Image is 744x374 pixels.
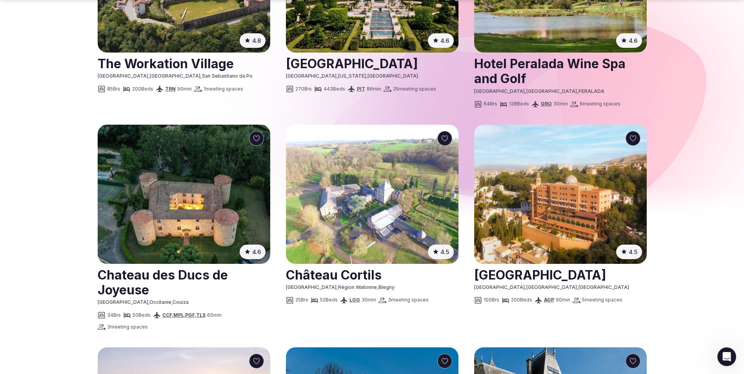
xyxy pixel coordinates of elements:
button: 4.8 [240,33,266,48]
span: 5 meeting spaces [582,297,622,303]
span: 90 min [556,297,570,303]
span: Région Wallonne [338,284,377,290]
span: , [337,284,338,290]
span: [GEOGRAPHIC_DATA] [526,284,577,290]
span: 270 Brs [295,86,312,93]
span: , [337,73,338,79]
span: 4.6 [440,36,449,45]
span: 25 Brs [295,297,308,303]
span: Occitanie [149,299,171,305]
a: See Chateau des Ducs de Joyeuse [98,125,270,264]
span: 128 Beds [509,101,529,107]
a: See Château Cortils [286,125,458,264]
span: 1 meeting spaces [204,86,243,93]
a: View venue [474,53,647,88]
span: , [525,88,526,94]
span: 4.6 [252,248,261,256]
span: 64 Brs [484,101,497,107]
span: 4.8 [252,36,261,45]
span: [GEOGRAPHIC_DATA] [98,299,148,305]
button: 4.5 [428,245,454,259]
a: View venue [286,53,458,73]
h2: [GEOGRAPHIC_DATA] [286,53,458,73]
a: MPL [173,312,184,318]
div: , , , [162,312,206,319]
span: , [577,88,578,94]
iframe: Intercom live chat [717,347,736,366]
h2: Château Cortils [286,265,458,284]
span: , [171,299,173,305]
span: 52 Beds [320,297,338,303]
h2: Hotel Peralada Wine Spa and Golf [474,53,647,88]
button: 4.5 [616,245,642,259]
span: Blegny [378,284,395,290]
span: , [148,299,149,305]
span: [GEOGRAPHIC_DATA] [474,284,525,290]
h2: The Workation Village [98,53,270,73]
span: [GEOGRAPHIC_DATA] [474,88,525,94]
span: [GEOGRAPHIC_DATA] [286,73,337,79]
span: 100 Brs [484,297,499,303]
span: 50 Beds [133,312,151,319]
a: View venue [474,265,647,284]
span: 85 Brs [107,86,120,93]
a: LGG [349,297,360,303]
a: View venue [98,265,270,300]
span: , [377,284,378,290]
span: , [525,284,526,290]
a: See Alhambra Palace Hotel [474,125,647,264]
a: TRN [165,86,176,92]
img: Alhambra Palace Hotel [474,125,647,264]
img: Chateau des Ducs de Joyeuse [98,125,270,264]
a: PGF [185,312,195,318]
span: , [200,73,202,79]
span: Couiza [173,299,189,305]
img: Château Cortils [286,125,458,264]
span: 3 meeting spaces [107,324,148,330]
a: CCF [162,312,172,318]
a: View venue [98,53,270,73]
span: [GEOGRAPHIC_DATA] [150,73,200,79]
span: 443 Beds [324,86,345,93]
a: GRO [541,101,552,107]
span: 30 min [553,101,568,107]
span: , [577,284,578,290]
span: PERALADA [578,88,604,94]
span: 200 Beds [511,297,532,303]
span: 30 min [362,297,376,303]
h2: Chateau des Ducs de Joyeuse [98,265,270,300]
span: 4.5 [629,248,637,256]
span: [GEOGRAPHIC_DATA] [286,284,337,290]
span: 90 min [177,86,192,93]
span: [GEOGRAPHIC_DATA] [367,73,418,79]
a: AGP [544,297,554,303]
span: 200 Beds [132,86,153,93]
span: 60 min [207,312,222,319]
span: [GEOGRAPHIC_DATA] [578,284,629,290]
h2: [GEOGRAPHIC_DATA] [474,265,647,284]
span: , [148,73,150,79]
span: 34 Brs [107,312,121,319]
span: 86 min [367,86,381,93]
a: View venue [286,265,458,284]
span: [GEOGRAPHIC_DATA] [526,88,577,94]
a: TLS [196,312,206,318]
span: [US_STATE] [338,73,366,79]
a: PIT [357,86,365,92]
span: 4.6 [629,36,637,45]
button: 4.6 [428,33,454,48]
span: 4.5 [440,248,449,256]
span: San Sebastiano da Po [202,73,253,79]
span: 25 meeting spaces [393,86,436,93]
button: 4.6 [240,245,266,259]
button: 4.6 [616,33,642,48]
span: 6 meeting spaces [580,101,620,107]
span: [GEOGRAPHIC_DATA] [98,73,148,79]
span: , [366,73,367,79]
span: 3 meeting spaces [388,297,429,303]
